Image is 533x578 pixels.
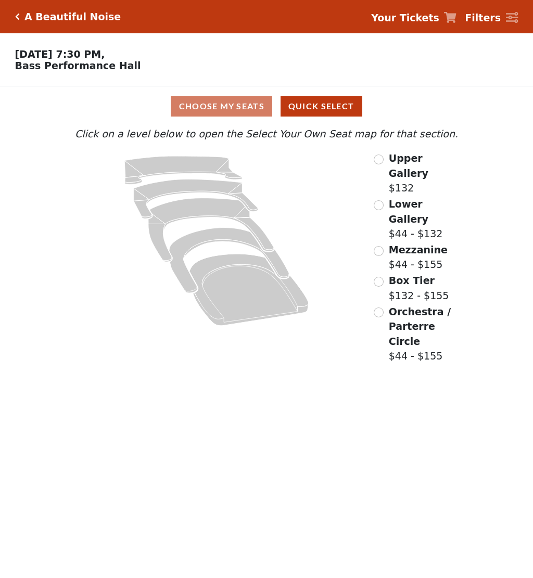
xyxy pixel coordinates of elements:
h5: A Beautiful Noise [24,11,121,23]
a: Filters [465,10,518,25]
span: Orchestra / Parterre Circle [389,306,451,347]
label: $132 - $155 [389,273,449,303]
label: $44 - $155 [389,304,459,364]
span: Mezzanine [389,244,448,255]
path: Upper Gallery - Seats Available: 155 [124,156,242,184]
a: Your Tickets [371,10,456,25]
button: Quick Select [281,96,362,117]
span: Lower Gallery [389,198,428,225]
label: $44 - $132 [389,197,459,241]
p: Click on a level below to open the Select Your Own Seat map for that section. [74,126,459,142]
label: $44 - $155 [389,242,448,272]
strong: Filters [465,12,501,23]
strong: Your Tickets [371,12,439,23]
span: Upper Gallery [389,152,428,179]
path: Orchestra / Parterre Circle - Seats Available: 30 [189,254,309,326]
span: Box Tier [389,275,435,286]
a: Click here to go back to filters [15,13,20,20]
label: $132 [389,151,459,196]
path: Lower Gallery - Seats Available: 115 [134,179,258,219]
